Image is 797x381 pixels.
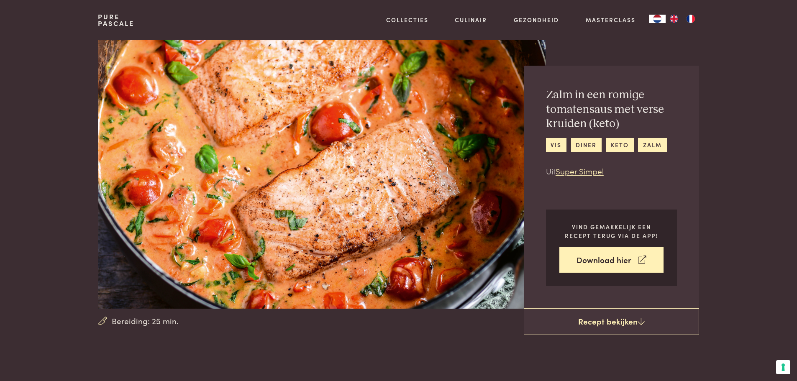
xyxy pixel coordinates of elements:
a: Super Simpel [556,165,604,176]
a: keto [606,138,634,152]
a: Download hier [559,247,664,273]
img: Zalm in een romige tomatensaus met verse kruiden (keto) [98,40,545,309]
a: Recept bekijken [524,308,699,335]
a: diner [571,138,602,152]
a: PurePascale [98,13,134,27]
a: vis [546,138,566,152]
a: FR [682,15,699,23]
div: Language [649,15,666,23]
p: Uit [546,165,677,177]
a: Collecties [386,15,428,24]
a: Culinair [455,15,487,24]
a: Gezondheid [514,15,559,24]
a: NL [649,15,666,23]
aside: Language selected: Nederlands [649,15,699,23]
ul: Language list [666,15,699,23]
h2: Zalm in een romige tomatensaus met verse kruiden (keto) [546,88,677,131]
p: Vind gemakkelijk een recept terug via de app! [559,222,664,240]
span: Bereiding: 25 min. [112,315,179,327]
a: EN [666,15,682,23]
button: Uw voorkeuren voor toestemming voor trackingtechnologieën [776,360,790,374]
a: zalm [638,138,666,152]
a: Masterclass [586,15,636,24]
